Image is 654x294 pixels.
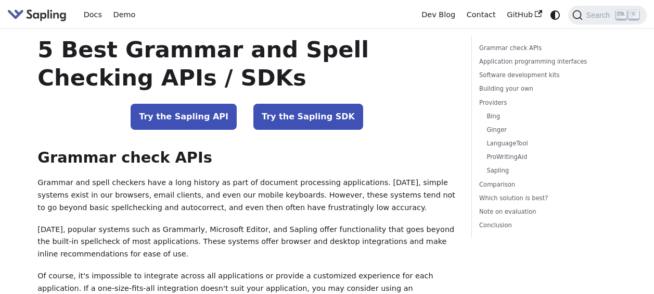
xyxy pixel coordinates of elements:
a: Docs [78,7,108,23]
a: Note on evaluation [479,207,597,217]
a: Grammar check APIs [479,43,597,53]
a: Contact [461,7,502,23]
a: Which solution is best? [479,193,597,203]
a: Comparison [479,180,597,190]
a: Sapling.ai [7,7,70,22]
a: Try the Sapling API [131,104,237,130]
a: Demo [108,7,141,23]
a: Ginger [486,125,593,135]
button: Search (Ctrl+K) [568,6,646,24]
img: Sapling.ai [7,7,67,22]
a: Bing [486,112,593,121]
a: Try the Sapling SDK [253,104,363,130]
a: Dev Blog [416,7,460,23]
a: LanguageTool [486,139,593,149]
a: Sapling [486,166,593,176]
p: [DATE], popular systems such as Grammarly, Microsoft Editor, and Sapling offer functionality that... [37,224,456,261]
h2: Grammar check APIs [37,149,456,167]
a: GitHub [501,7,547,23]
h1: 5 Best Grammar and Spell Checking APIs / SDKs [37,35,456,92]
a: Software development kits [479,70,597,80]
a: Conclusion [479,220,597,230]
kbd: K [629,10,639,19]
span: Search [583,11,616,19]
a: Providers [479,98,597,108]
p: Grammar and spell checkers have a long history as part of document processing applications. [DATE... [37,177,456,214]
a: Application programming interfaces [479,57,597,67]
a: ProWritingAid [486,152,593,162]
a: Building your own [479,84,597,94]
button: Switch between dark and light mode (currently system mode) [548,7,563,22]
